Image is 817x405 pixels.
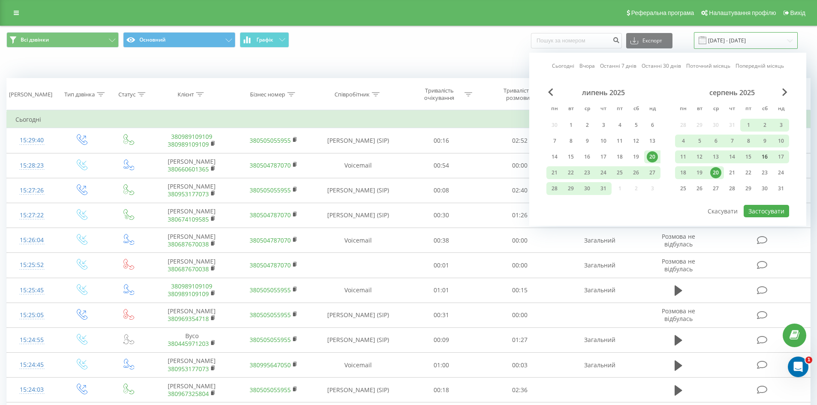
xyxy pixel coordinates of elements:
[314,178,402,203] td: [PERSON_NAME] (SIP)
[582,135,593,147] div: 9
[708,166,724,179] div: ср 20 серп 2025 р.
[598,151,609,162] div: 17
[662,232,695,248] span: Розмова не відбулась
[612,135,628,147] div: пт 11 лип 2025 р.
[168,365,209,373] a: 380953177073
[565,167,576,178] div: 22
[546,88,660,97] div: липень 2025
[598,135,609,147] div: 10
[250,336,291,344] a: 380505055955
[678,167,689,178] div: 18
[710,135,721,147] div: 6
[15,282,48,299] div: 15:25:45
[694,135,705,147] div: 5
[402,228,481,253] td: 00:38
[6,32,119,48] button: Всі дзвінки
[677,103,690,116] abbr: понеділок
[630,120,642,131] div: 5
[250,286,291,294] a: 380505055955
[250,361,291,369] a: 380995647050
[168,339,209,348] a: 380445971203
[335,91,370,98] div: Співробітник
[743,135,754,147] div: 8
[402,203,481,228] td: 00:30
[314,303,402,327] td: [PERSON_NAME] (SIP)
[481,153,559,178] td: 00:00
[708,150,724,163] div: ср 13 серп 2025 р.
[675,166,691,179] div: пн 18 серп 2025 р.
[727,151,738,162] div: 14
[579,135,595,147] div: ср 9 лип 2025 р.
[416,87,462,102] div: Тривалість очікування
[565,183,576,194] div: 29
[256,37,273,43] span: Графік
[773,150,789,163] div: нд 17 серп 2025 р.
[642,62,681,70] a: Останні 30 днів
[481,303,559,327] td: 00:00
[740,135,757,147] div: пт 8 серп 2025 р.
[250,211,291,219] a: 380504787070
[240,32,289,48] button: Графік
[630,167,642,178] div: 26
[742,103,755,116] abbr: п’ятниця
[151,153,232,178] td: [PERSON_NAME]
[548,88,553,96] span: Previous Month
[759,120,770,131] div: 2
[250,261,291,269] a: 380504787070
[15,182,48,199] div: 15:27:26
[775,151,787,162] div: 17
[710,151,721,162] div: 13
[743,167,754,178] div: 22
[481,353,559,378] td: 00:03
[151,228,232,253] td: [PERSON_NAME]
[595,119,612,132] div: чт 3 лип 2025 р.
[600,62,636,70] a: Останні 7 днів
[631,9,694,16] span: Реферальна програма
[151,203,232,228] td: [PERSON_NAME]
[581,103,594,116] abbr: середа
[691,150,708,163] div: вт 12 серп 2025 р.
[757,135,773,147] div: сб 9 серп 2025 р.
[744,205,789,217] button: Застосувати
[727,183,738,194] div: 28
[693,103,706,116] abbr: вівторок
[743,151,754,162] div: 15
[675,150,691,163] div: пн 11 серп 2025 р.
[250,386,291,394] a: 380505055955
[691,182,708,195] div: вт 26 серп 2025 р.
[647,167,658,178] div: 27
[724,150,740,163] div: чт 14 серп 2025 р.
[168,215,209,223] a: 380674109585
[757,166,773,179] div: сб 23 серп 2025 р.
[775,183,787,194] div: 31
[759,183,770,194] div: 30
[546,135,563,147] div: пн 7 лип 2025 р.
[481,203,559,228] td: 01:26
[563,150,579,163] div: вт 15 лип 2025 р.
[549,151,560,162] div: 14
[402,378,481,402] td: 00:18
[481,228,559,253] td: 00:00
[595,135,612,147] div: чт 10 лип 2025 р.
[582,151,593,162] div: 16
[694,151,705,162] div: 12
[579,166,595,179] div: ср 23 лип 2025 р.
[694,167,705,178] div: 19
[757,119,773,132] div: сб 2 серп 2025 р.
[21,36,49,43] span: Всі дзвінки
[549,183,560,194] div: 28
[675,135,691,147] div: пн 4 серп 2025 р.
[402,128,481,153] td: 00:16
[678,135,689,147] div: 4
[614,120,625,131] div: 4
[644,135,660,147] div: нд 13 лип 2025 р.
[481,378,559,402] td: 02:36
[250,311,291,319] a: 380505055955
[402,278,481,303] td: 01:01
[710,183,721,194] div: 27
[559,327,640,352] td: Загальний
[481,128,559,153] td: 02:52
[314,378,402,402] td: [PERSON_NAME] (SIP)
[726,103,739,116] abbr: четвер
[402,303,481,327] td: 00:31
